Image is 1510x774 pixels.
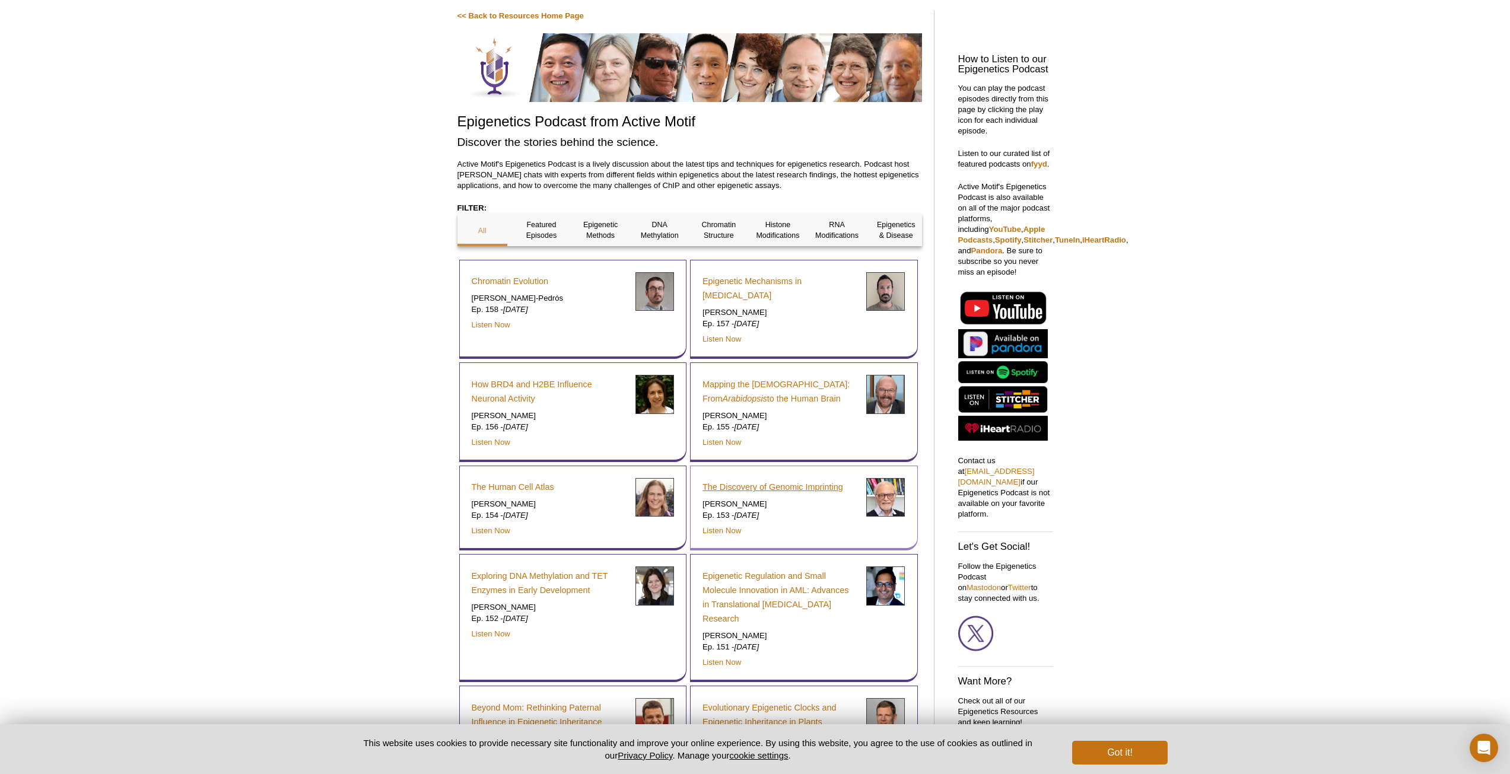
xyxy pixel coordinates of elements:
[971,246,1003,255] a: Pandora
[1023,235,1053,244] a: Stitcher
[702,274,857,302] a: Epigenetic Mechanisms in [MEDICAL_DATA]
[958,329,1048,358] img: Listen on Pandora
[702,499,857,509] p: [PERSON_NAME]
[472,438,510,447] a: Listen Now
[472,602,627,613] p: [PERSON_NAME]
[958,289,1048,326] img: Listen on YouTube
[1082,235,1126,244] a: iHeartRadio
[457,11,584,20] a: << Back to Resources Home Page
[958,181,1053,278] p: Active Motif's Epigenetics Podcast is also available on all of the major podcast platforms, inclu...
[866,478,905,517] img: Azim Surani headshot
[635,698,674,737] img: Raffaele Teperino
[702,335,741,343] a: Listen Now
[472,526,510,535] a: Listen Now
[472,510,627,521] p: Ep. 154 -
[967,583,1001,592] a: Mastodon
[958,542,1053,552] h3: Let's Get Social!
[702,630,857,641] p: [PERSON_NAME]
[735,319,759,328] em: [DATE]
[516,219,567,241] p: Featured Episodes
[958,386,1048,413] img: Listen on Stitcher
[866,566,905,605] img: Weiwei Dang headshot
[958,696,1053,728] p: Check out all of our Epigenetics Resources and keep learning!
[472,700,627,729] a: Beyond Mom: Rethinking Paternal Influence in Epigenetic Inheritance
[635,272,674,311] img: Arnau Sebe Pedros headshot
[1031,160,1047,168] strong: fyyd
[472,629,510,638] a: Listen Now
[702,318,857,329] p: Ep. 157 -
[958,467,1035,486] a: [EMAIL_ADDRESS][DOMAIN_NAME]
[735,511,759,520] em: [DATE]
[503,422,528,431] em: [DATE]
[457,203,487,212] strong: FILTER:
[472,613,627,624] p: Ep. 152 -
[635,566,674,605] img: Petra Hajkova headshot
[702,569,857,626] a: Epigenetic Regulation and Small Molecule Innovation in AML: Advances in Translational [MEDICAL_DA...
[812,219,862,241] p: RNA Modifications
[634,219,685,241] p: DNA Methylation
[735,642,759,651] em: [DATE]
[472,480,554,494] a: The Human Cell Atlas
[1008,583,1031,592] a: Twitter
[958,561,1053,604] p: Follow the Epigenetics Podcast on or to stay connected with us.
[576,219,626,241] p: Epigenetic Methods
[723,394,767,403] em: Arabidopsis
[958,416,1048,441] img: Listen on iHeartRadio
[702,700,857,729] a: Evolutionary Epigenetic Clocks and Epigenetic Inheritance in Plants
[702,377,857,406] a: Mapping the [DEMOGRAPHIC_DATA]: FromArabidopsisto the Human Brain
[958,361,1048,383] img: Listen on Spotify
[503,305,528,314] em: [DATE]
[503,511,528,520] em: [DATE]
[702,438,741,447] a: Listen Now
[958,83,1053,136] p: You can play the podcast episodes directly from this page by clicking the play icon for each indi...
[958,677,1053,687] h3: Want More?
[1072,741,1167,765] button: Got it!
[503,614,528,623] em: [DATE]
[472,304,627,315] p: Ep. 158 -
[472,293,627,304] p: [PERSON_NAME]-Pedrós
[702,480,843,494] a: The Discovery of Genomic Imprinting
[866,272,905,311] img: Luca Magnani headshot
[958,456,1053,520] p: Contact us at if our Epigenetics Podcast is not available on your favorite platform.
[472,569,627,597] a: Exploring DNA Methylation and TET Enzymes in Early Development
[694,219,744,241] p: Chromatin Structure
[958,616,994,651] img: Active Motif Twitter
[457,33,922,102] img: Discover the stories behind the science.
[702,410,857,421] p: [PERSON_NAME]
[472,377,627,406] a: How BRD4 and H2BE Influence Neuronal Activity
[729,750,788,760] button: cookie settings
[457,134,922,150] h2: Discover the stories behind the science.
[618,750,672,760] a: Privacy Policy
[457,159,922,191] p: Active Motif's Epigenetics Podcast is a lively discussion about the latest tips and techniques fo...
[989,225,1021,234] a: YouTube
[343,737,1053,762] p: This website uses cookies to provide necessary site functionality and improve your online experie...
[472,410,627,421] p: [PERSON_NAME]
[702,307,857,318] p: [PERSON_NAME]
[472,274,549,288] a: Chromatin Evolution
[702,510,857,521] p: Ep. 153 -
[866,698,905,737] img: Frank Johannes
[735,422,759,431] em: [DATE]
[472,422,627,432] p: Ep. 156 -
[866,375,905,413] img: Joseph Ecker headshot
[958,225,1045,244] a: Apple Podcasts
[457,225,508,236] p: All
[753,219,803,241] p: Histone Modifications
[958,148,1053,170] p: Listen to our curated list of featured podcasts on .
[457,114,922,131] h1: Epigenetics Podcast from Active Motif
[958,55,1053,75] h3: How to Listen to our Epigenetics Podcast
[472,499,627,509] p: [PERSON_NAME]
[1055,235,1080,244] a: TuneIn
[702,658,741,667] a: Listen Now
[1470,734,1498,762] div: Open Intercom Messenger
[995,235,1022,244] a: Spotify
[871,219,921,241] p: Epigenetics & Disease
[702,526,741,535] a: Listen Now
